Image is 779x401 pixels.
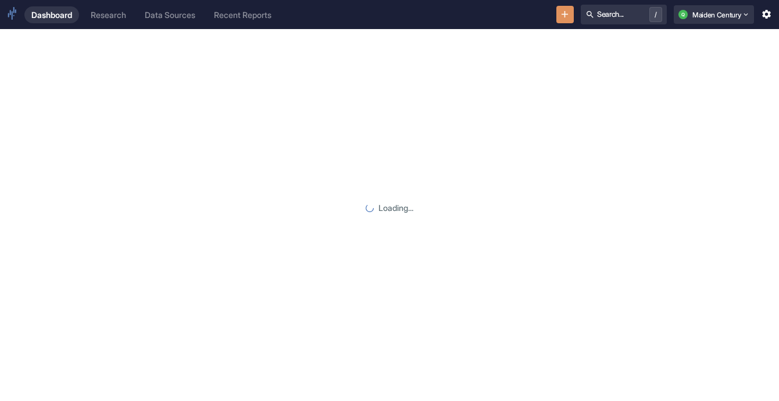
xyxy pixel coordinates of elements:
div: Data Sources [145,10,195,20]
p: Loading... [378,202,413,214]
button: QMaiden Century [674,5,754,24]
div: Q [678,10,688,19]
a: Data Sources [138,6,202,23]
a: Dashboard [24,6,79,23]
div: Research [91,10,126,20]
button: Search.../ [581,5,667,24]
button: New Resource [556,6,574,24]
a: Research [84,6,133,23]
div: Dashboard [31,10,72,20]
div: Recent Reports [214,10,271,20]
a: Recent Reports [207,6,278,23]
